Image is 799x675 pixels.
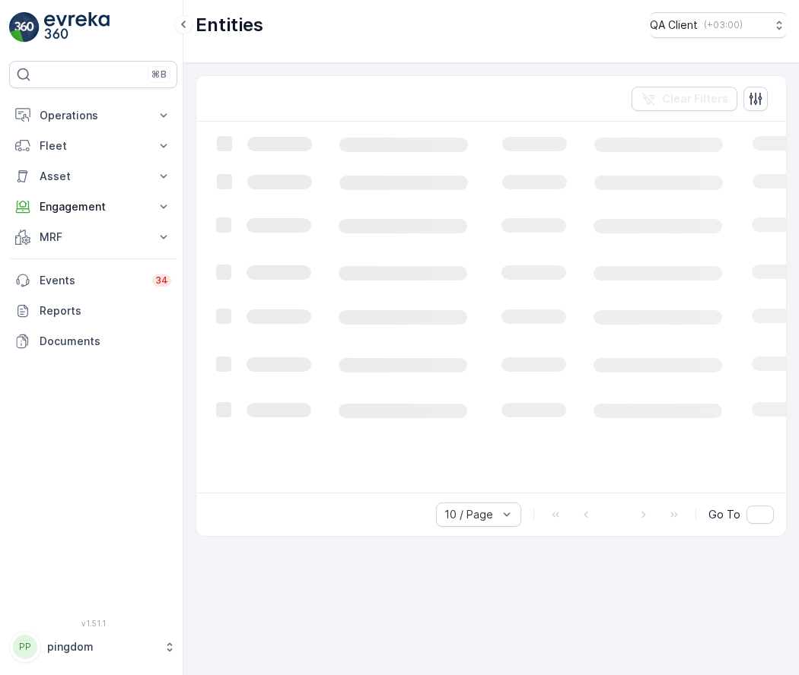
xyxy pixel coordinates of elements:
button: PPpingdom [9,631,177,663]
button: Clear Filters [632,87,737,111]
div: PP [13,635,37,659]
p: Engagement [40,199,147,214]
img: logo [9,12,40,43]
button: Engagement [9,192,177,222]
p: ( +03:00 ) [704,19,743,31]
p: Events [40,273,143,288]
a: Reports [9,296,177,326]
p: Documents [40,334,171,349]
span: Go To [708,507,740,522]
a: Documents [9,326,177,357]
p: 34 [155,274,168,287]
p: ⌘B [151,68,167,81]
p: Clear Filters [662,91,728,106]
button: Fleet [9,131,177,161]
p: QA Client [650,17,698,33]
p: Operations [40,108,147,123]
img: logo_light-DOdMpM7g.png [44,12,110,43]
button: Operations [9,100,177,131]
span: v 1.51.1 [9,619,177,628]
p: Entities [196,13,263,37]
p: pingdom [47,639,156,654]
button: MRF [9,222,177,252]
p: MRF [40,230,147,245]
p: Fleet [40,138,147,154]
button: Asset [9,161,177,192]
button: QA Client(+03:00) [650,12,787,38]
p: Asset [40,169,147,184]
p: Reports [40,303,171,318]
a: Events34 [9,265,177,296]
